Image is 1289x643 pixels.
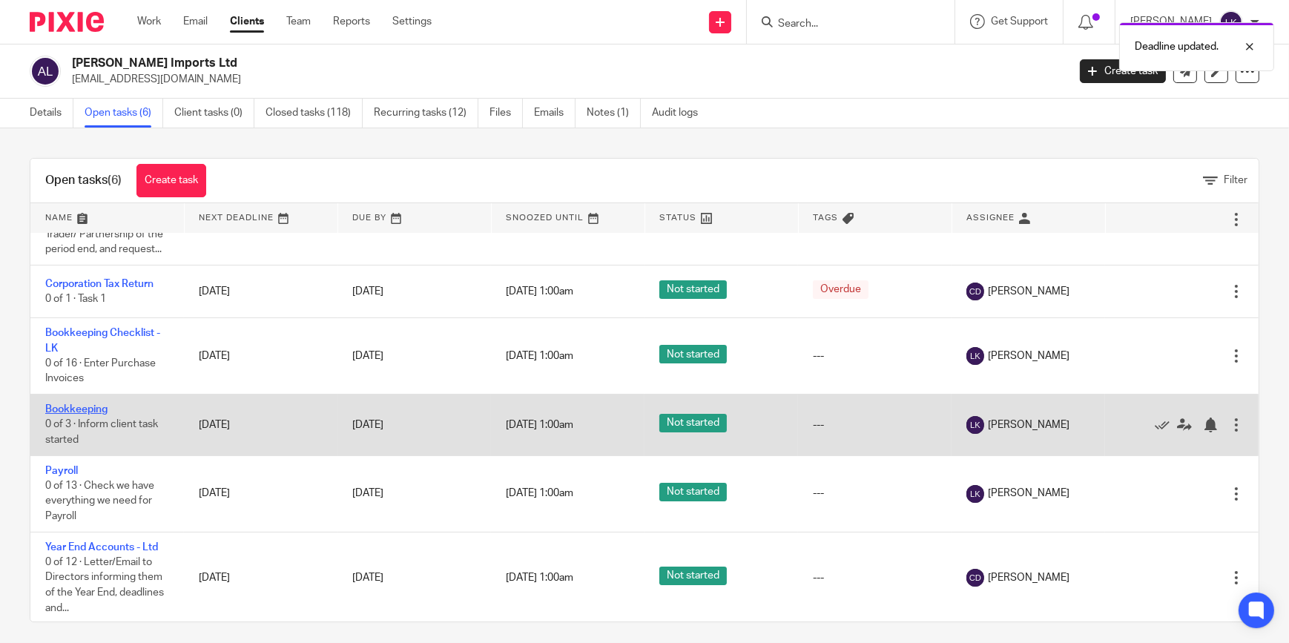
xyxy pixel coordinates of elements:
[534,99,576,128] a: Emails
[506,420,573,430] span: [DATE] 1:00am
[813,570,937,585] div: ---
[507,214,584,222] span: Snoozed Until
[392,14,432,29] a: Settings
[813,349,937,363] div: ---
[489,99,523,128] a: Files
[108,174,122,186] span: (6)
[814,214,839,222] span: Tags
[988,570,1069,585] span: [PERSON_NAME]
[813,486,937,501] div: ---
[659,483,727,501] span: Not started
[506,351,573,361] span: [DATE] 1:00am
[988,284,1069,299] span: [PERSON_NAME]
[230,14,264,29] a: Clients
[813,418,937,432] div: ---
[660,214,697,222] span: Status
[966,485,984,503] img: svg%3E
[72,56,860,71] h2: [PERSON_NAME] Imports Ltd
[506,489,573,499] span: [DATE] 1:00am
[184,395,337,455] td: [DATE]
[136,164,206,197] a: Create task
[966,416,984,434] img: svg%3E
[813,280,868,299] span: Overdue
[45,173,122,188] h1: Open tasks
[659,414,727,432] span: Not started
[506,573,573,583] span: [DATE] 1:00am
[85,99,163,128] a: Open tasks (6)
[45,404,108,415] a: Bookkeeping
[966,569,984,587] img: svg%3E
[966,347,984,365] img: svg%3E
[333,14,370,29] a: Reports
[659,345,727,363] span: Not started
[45,481,154,521] span: 0 of 13 · Check we have everything we need for Payroll
[30,12,104,32] img: Pixie
[45,279,154,289] a: Corporation Tax Return
[45,214,164,254] span: 0 of 9 · • Inform Directors/ Trader/ Partnership of the period end, and request...
[966,283,984,300] img: svg%3E
[506,286,573,297] span: [DATE] 1:00am
[1219,10,1243,34] img: svg%3E
[184,265,337,317] td: [DATE]
[988,349,1069,363] span: [PERSON_NAME]
[45,358,156,384] span: 0 of 16 · Enter Purchase Invoices
[352,420,383,430] span: [DATE]
[352,488,383,498] span: [DATE]
[652,99,709,128] a: Audit logs
[352,286,383,297] span: [DATE]
[1155,418,1177,432] a: Mark as done
[45,542,158,553] a: Year End Accounts - Ltd
[659,280,727,299] span: Not started
[174,99,254,128] a: Client tasks (0)
[45,294,106,304] span: 0 of 1 · Task 1
[183,14,208,29] a: Email
[184,455,337,532] td: [DATE]
[374,99,478,128] a: Recurring tasks (12)
[45,328,160,353] a: Bookkeeping Checklist - LK
[659,567,727,585] span: Not started
[988,418,1069,432] span: [PERSON_NAME]
[184,318,337,395] td: [DATE]
[184,532,337,623] td: [DATE]
[1135,39,1219,54] p: Deadline updated.
[266,99,363,128] a: Closed tasks (118)
[45,466,78,476] a: Payroll
[1224,175,1247,185] span: Filter
[45,557,164,613] span: 0 of 12 · Letter/Email to Directors informing them of the Year End, deadlines and...
[1080,59,1166,83] a: Create task
[587,99,641,128] a: Notes (1)
[137,14,161,29] a: Work
[30,99,73,128] a: Details
[72,72,1058,87] p: [EMAIL_ADDRESS][DOMAIN_NAME]
[352,351,383,361] span: [DATE]
[988,486,1069,501] span: [PERSON_NAME]
[45,420,158,446] span: 0 of 3 · Inform client task started
[30,56,61,87] img: svg%3E
[352,573,383,583] span: [DATE]
[286,14,311,29] a: Team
